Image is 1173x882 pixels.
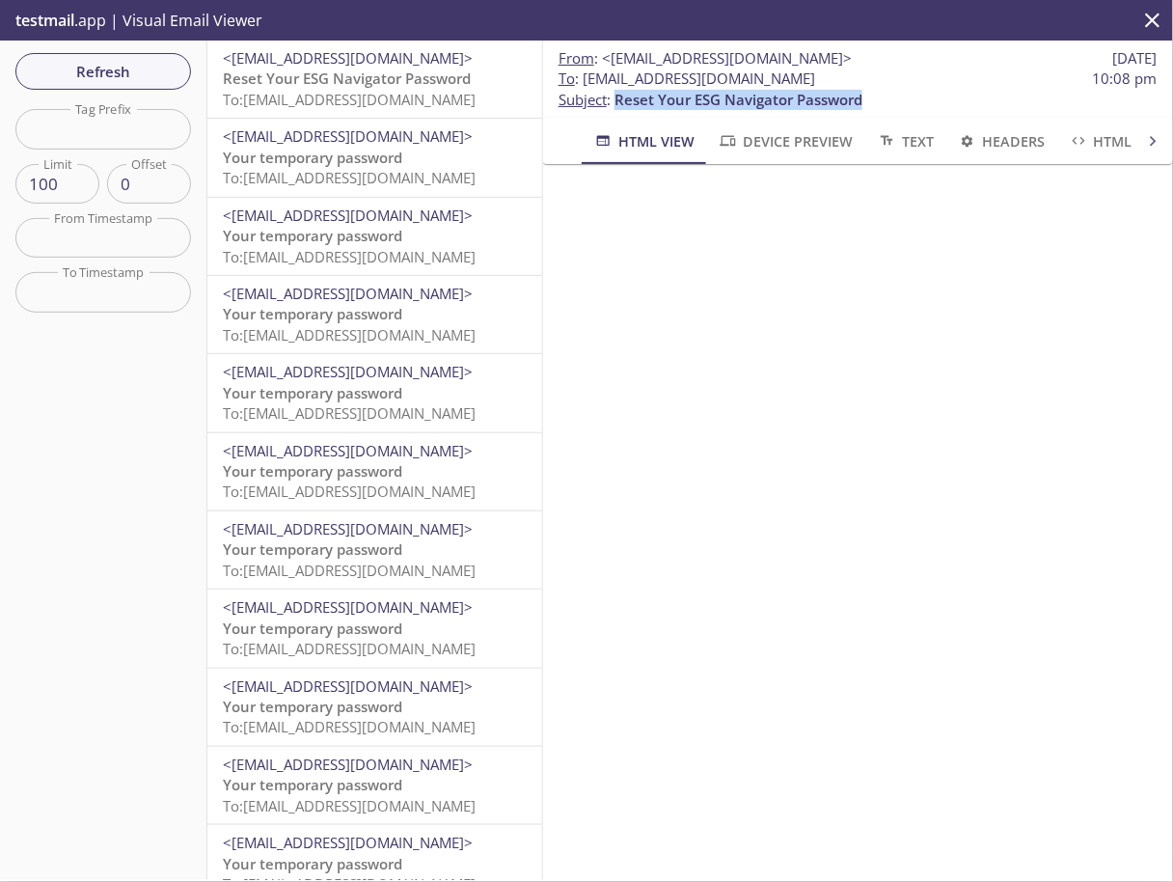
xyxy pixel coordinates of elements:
[1113,48,1158,69] span: [DATE]
[223,676,473,696] span: <[EMAIL_ADDRESS][DOMAIN_NAME]>
[223,148,402,167] span: Your temporary password
[559,48,852,69] span: :
[223,519,473,538] span: <[EMAIL_ADDRESS][DOMAIN_NAME]>
[223,482,476,501] span: To: [EMAIL_ADDRESS][DOMAIN_NAME]
[223,697,402,716] span: Your temporary password
[223,796,476,815] span: To: [EMAIL_ADDRESS][DOMAIN_NAME]
[718,129,853,153] span: Device Preview
[223,226,402,245] span: Your temporary password
[223,206,473,225] span: <[EMAIL_ADDRESS][DOMAIN_NAME]>
[207,590,542,667] div: <[EMAIL_ADDRESS][DOMAIN_NAME]>Your temporary passwordTo:[EMAIL_ADDRESS][DOMAIN_NAME]
[223,561,476,580] span: To: [EMAIL_ADDRESS][DOMAIN_NAME]
[15,53,191,90] button: Refresh
[602,48,852,68] span: <[EMAIL_ADDRESS][DOMAIN_NAME]>
[559,90,607,109] span: Subject
[223,48,473,68] span: <[EMAIL_ADDRESS][DOMAIN_NAME]>
[207,669,542,746] div: <[EMAIL_ADDRESS][DOMAIN_NAME]>Your temporary passwordTo:[EMAIL_ADDRESS][DOMAIN_NAME]
[223,833,473,852] span: <[EMAIL_ADDRESS][DOMAIN_NAME]>
[223,717,476,736] span: To: [EMAIL_ADDRESS][DOMAIN_NAME]
[207,198,542,275] div: <[EMAIL_ADDRESS][DOMAIN_NAME]>Your temporary passwordTo:[EMAIL_ADDRESS][DOMAIN_NAME]
[223,639,476,658] span: To: [EMAIL_ADDRESS][DOMAIN_NAME]
[559,48,594,68] span: From
[207,433,542,510] div: <[EMAIL_ADDRESS][DOMAIN_NAME]>Your temporary passwordTo:[EMAIL_ADDRESS][DOMAIN_NAME]
[223,461,402,481] span: Your temporary password
[207,276,542,353] div: <[EMAIL_ADDRESS][DOMAIN_NAME]>Your temporary passwordTo:[EMAIL_ADDRESS][DOMAIN_NAME]
[559,69,1158,110] p: :
[15,10,74,31] span: testmail
[207,354,542,431] div: <[EMAIL_ADDRESS][DOMAIN_NAME]>Your temporary passwordTo:[EMAIL_ADDRESS][DOMAIN_NAME]
[207,511,542,589] div: <[EMAIL_ADDRESS][DOMAIN_NAME]>Your temporary passwordTo:[EMAIL_ADDRESS][DOMAIN_NAME]
[223,775,402,794] span: Your temporary password
[207,747,542,824] div: <[EMAIL_ADDRESS][DOMAIN_NAME]>Your temporary passwordTo:[EMAIL_ADDRESS][DOMAIN_NAME]
[614,90,862,109] span: Reset Your ESG Navigator Password
[223,362,473,381] span: <[EMAIL_ADDRESS][DOMAIN_NAME]>
[223,325,476,345] span: To: [EMAIL_ADDRESS][DOMAIN_NAME]
[223,854,402,873] span: Your temporary password
[223,619,402,638] span: Your temporary password
[223,168,476,187] span: To: [EMAIL_ADDRESS][DOMAIN_NAME]
[877,129,934,153] span: Text
[207,41,542,118] div: <[EMAIL_ADDRESS][DOMAIN_NAME]>Reset Your ESG Navigator PasswordTo:[EMAIL_ADDRESS][DOMAIN_NAME]
[223,403,476,423] span: To: [EMAIL_ADDRESS][DOMAIN_NAME]
[1093,69,1158,89] span: 10:08 pm
[593,129,695,153] span: HTML View
[559,69,815,89] span: : [EMAIL_ADDRESS][DOMAIN_NAME]
[223,304,402,323] span: Your temporary password
[223,247,476,266] span: To: [EMAIL_ADDRESS][DOMAIN_NAME]
[223,539,402,559] span: Your temporary password
[31,59,176,84] span: Refresh
[223,441,473,460] span: <[EMAIL_ADDRESS][DOMAIN_NAME]>
[223,597,473,617] span: <[EMAIL_ADDRESS][DOMAIN_NAME]>
[223,383,402,402] span: Your temporary password
[223,284,473,303] span: <[EMAIL_ADDRESS][DOMAIN_NAME]>
[559,69,575,88] span: To
[207,119,542,196] div: <[EMAIL_ADDRESS][DOMAIN_NAME]>Your temporary passwordTo:[EMAIL_ADDRESS][DOMAIN_NAME]
[223,755,473,774] span: <[EMAIL_ADDRESS][DOMAIN_NAME]>
[223,90,476,109] span: To: [EMAIL_ADDRESS][DOMAIN_NAME]
[957,129,1045,153] span: Headers
[223,69,471,88] span: Reset Your ESG Navigator Password
[223,126,473,146] span: <[EMAIL_ADDRESS][DOMAIN_NAME]>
